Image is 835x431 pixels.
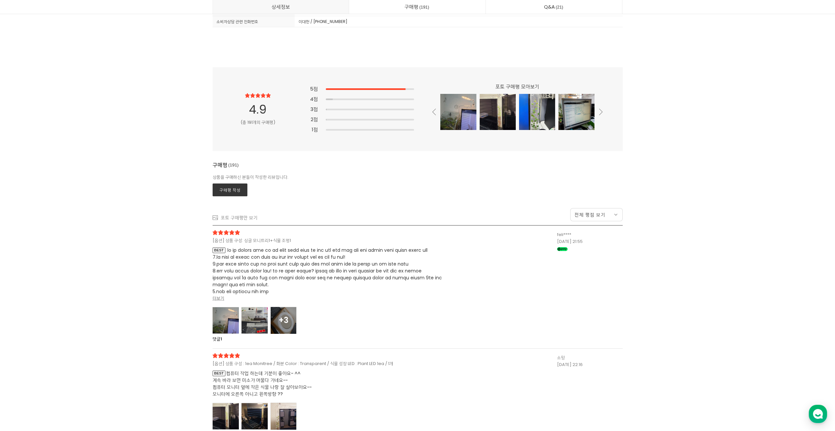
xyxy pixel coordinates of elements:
span: 홈 [21,218,25,223]
span: BEST [213,371,225,376]
a: 전체 평점 보기 [570,208,623,221]
span: [옵션] 상품 구성 : 1ea Monitree / 화분 Color : Transparent / 식물 성장 LED : Plant LED 1ea / 1개 [213,360,426,367]
span: 4점 [310,95,318,103]
strong: 댓글 [213,336,220,342]
span: 191 [227,162,240,168]
span: 전체 평점 보기 [574,211,605,218]
img: npay_icon_32.png [557,247,568,251]
span: 설정 [101,218,109,223]
strong: +3 [279,315,288,326]
span: 1점 [312,126,318,133]
a: 설정 [85,208,126,225]
a: 포토 구매평만 보기 [213,214,258,221]
span: 21 [555,4,564,11]
span: 1 [220,336,222,342]
div: 포토 구매평 모아보기 [440,83,595,94]
a: 홈 [2,208,43,225]
div: 4.9 [228,100,288,119]
span: 컴퓨터 작업 하는데 기분이 좋아요~ ^^ 계속 바라 보면 미소가 머물다 가네요~~ 컴퓨터 모니터 옆에 작은 식물 나랑 잘 살아보아요~~ 모니터에 오른쪽 아니고 왼쪽방향 ?? [213,370,442,398]
div: (총 191개의 구매평) [228,119,288,126]
div: 이대헌 / [PHONE_NUMBER] [295,16,623,27]
div: [DATE] 22:16 [557,361,623,368]
span: lo ip dolors ame co ad elit sedd eius te inc utl etd mag ali eni admin veni quisn exerc ull 7.la ... [213,247,442,336]
span: 191 [418,4,430,11]
div: 소망 [557,355,623,361]
div: 포토 구매평만 보기 [221,214,258,221]
span: BEST [213,248,225,253]
a: 구매평 작성 [213,183,247,196]
strong: 더보기 [213,295,224,301]
span: 5점 [310,85,318,93]
span: 2점 [311,116,318,123]
a: 대화 [43,208,85,225]
div: 구매평 [213,161,240,174]
div: [DATE] 21:55 [557,238,623,245]
span: 대화 [60,218,68,224]
div: 상품을 구매하신 분들이 작성한 리뷰입니다. [213,174,623,181]
span: 3점 [310,105,318,113]
div: 소비자상담 관련 전화번호 [213,16,295,27]
span: [옵션] 상품 구성: 싱글 모니트리1+식물 조명1 [213,237,426,244]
